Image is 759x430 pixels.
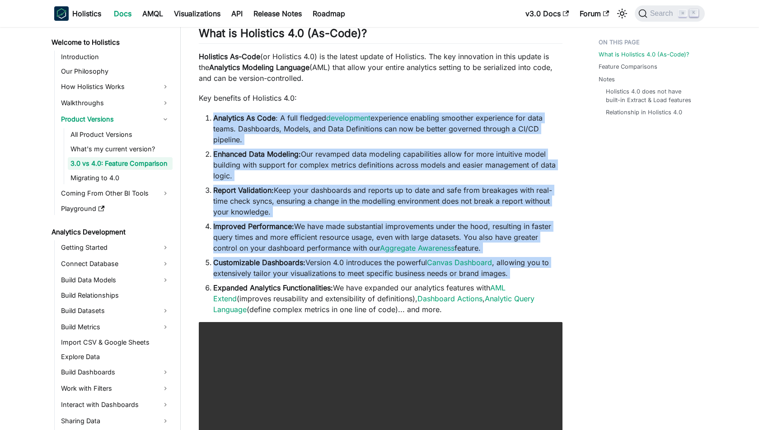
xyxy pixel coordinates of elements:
li: Keep your dashboards and reports up to date and safe from breakages with real-time check syncs, e... [213,185,562,217]
a: Roadmap [307,6,351,21]
li: : A full fledged experience enabling smoother experience for data teams. Dashboards, Models, and ... [213,112,562,145]
a: Aggregate Awareness [380,243,454,252]
a: v3.0 Docs [520,6,574,21]
a: Welcome to Holistics [49,36,173,49]
a: Our Philosophy [58,65,173,78]
a: Feature Comparisons [599,62,657,71]
kbd: K [689,9,698,17]
strong: Analytics Modeling Language [209,63,309,72]
a: Release Notes [248,6,307,21]
p: Key benefits of Holistics 4.0: [199,93,562,103]
strong: Holistics As-Code [199,52,260,61]
a: Getting Started [58,240,173,255]
a: Holistics 4.0 does not have built-in Extract & Load features [606,87,696,104]
a: Interact with Dashboards [58,397,173,412]
a: Visualizations [169,6,226,21]
a: Docs [108,6,137,21]
kbd: ⌘ [678,9,687,18]
a: development [326,113,370,122]
button: Switch between dark and light mode (currently light mode) [615,6,629,21]
strong: Analytics As Code [213,113,276,122]
li: Version 4.0 introduces the powerful , allowing you to extensively tailor your visualizations to m... [213,257,562,279]
a: Build Datasets [58,304,173,318]
a: Build Data Models [58,273,173,287]
li: We have expanded our analytics features with (improves reusability and extensibility of definitio... [213,282,562,315]
b: Holistics [72,8,101,19]
button: Search (Command+K) [635,5,705,22]
a: Build Metrics [58,320,173,334]
a: Sharing Data [58,414,173,428]
a: Coming From Other BI Tools [58,186,173,201]
a: HolisticsHolistics [54,6,101,21]
strong: Customizable Dashboards: [213,258,305,267]
li: We have made substantial improvements under the hood, resulting in faster query times and more ef... [213,221,562,253]
a: Analytics Development [49,226,173,238]
a: Migrating to 4.0 [68,172,173,184]
li: Our revamped data modeling capabilities allow for more intuitive model building with support for ... [213,149,562,181]
a: Walkthroughs [58,96,173,110]
strong: Improved Performance: [213,222,294,231]
a: AMQL [137,6,169,21]
img: Holistics [54,6,69,21]
a: How Holistics Works [58,79,173,94]
a: Forum [574,6,614,21]
a: 3.0 vs 4.0: Feature Comparison [68,157,173,170]
a: Relationship in Holistics 4.0 [606,108,682,117]
a: API [226,6,248,21]
a: Canvas Dashboard [427,258,492,267]
a: Import CSV & Google Sheets [58,336,173,349]
strong: Expanded Analytics Functionalities: [213,283,333,292]
a: What is Holistics 4.0 (As-Code)? [599,50,689,59]
a: Playground [58,202,173,215]
a: Connect Database [58,257,173,271]
a: All Product Versions [68,128,173,141]
a: What's my current version? [68,143,173,155]
a: Dashboard Actions [417,294,483,303]
a: Notes [599,75,615,84]
strong: Report Validation: [213,186,274,195]
h2: What is Holistics 4.0 (As-Code)? [199,27,562,44]
a: Build Dashboards [58,365,173,379]
a: Product Versions [58,112,173,126]
a: Explore Data [58,351,173,363]
nav: Docs sidebar [45,27,181,430]
a: Work with Filters [58,381,173,396]
span: Search [647,9,679,18]
a: Build Relationships [58,289,173,302]
strong: Enhanced Data Modeling: [213,150,301,159]
a: Introduction [58,51,173,63]
p: (or Holistics 4.0) is the latest update of Holistics. The key innovation in this update is the (A... [199,51,562,84]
